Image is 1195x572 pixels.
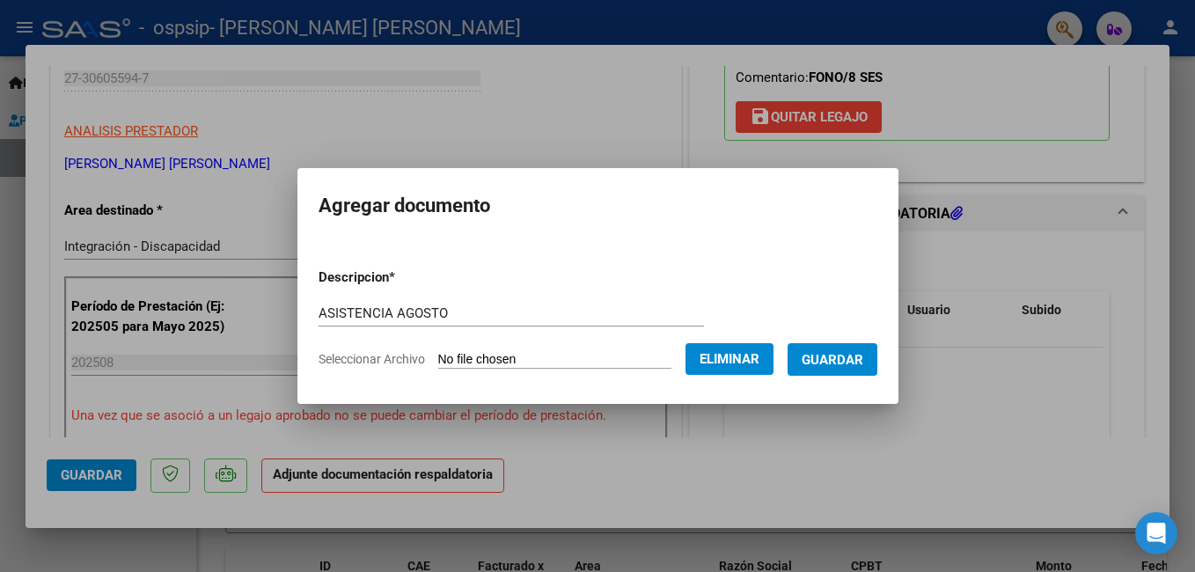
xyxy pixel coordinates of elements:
[319,189,877,223] h2: Agregar documento
[802,352,863,368] span: Guardar
[1135,512,1177,554] div: Open Intercom Messenger
[319,352,425,366] span: Seleccionar Archivo
[788,343,877,376] button: Guardar
[700,351,759,367] span: Eliminar
[685,343,773,375] button: Eliminar
[319,268,487,288] p: Descripcion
